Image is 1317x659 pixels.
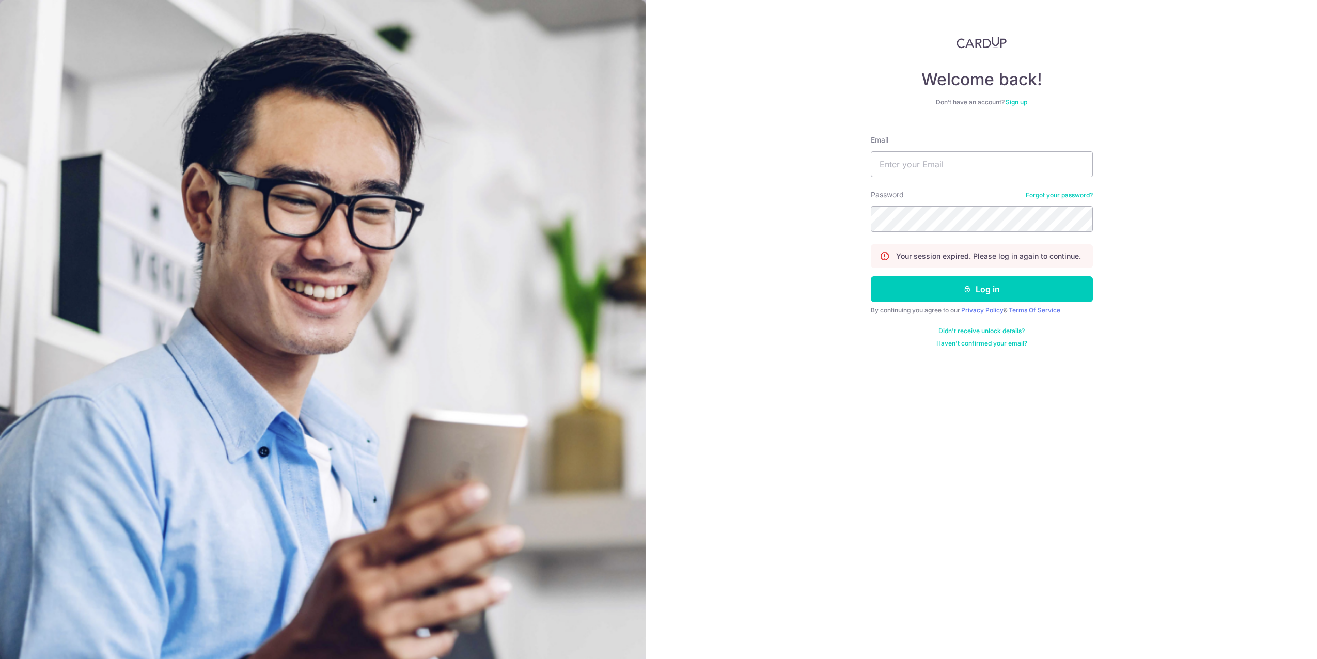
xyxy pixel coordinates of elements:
[871,151,1093,177] input: Enter your Email
[871,190,904,200] label: Password
[1009,306,1060,314] a: Terms Of Service
[961,306,1004,314] a: Privacy Policy
[871,276,1093,302] button: Log in
[1006,98,1027,106] a: Sign up
[957,36,1007,49] img: CardUp Logo
[871,306,1093,315] div: By continuing you agree to our &
[938,327,1025,335] a: Didn't receive unlock details?
[871,135,888,145] label: Email
[1026,191,1093,199] a: Forgot your password?
[871,98,1093,106] div: Don’t have an account?
[896,251,1081,261] p: Your session expired. Please log in again to continue.
[936,339,1027,348] a: Haven't confirmed your email?
[871,69,1093,90] h4: Welcome back!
